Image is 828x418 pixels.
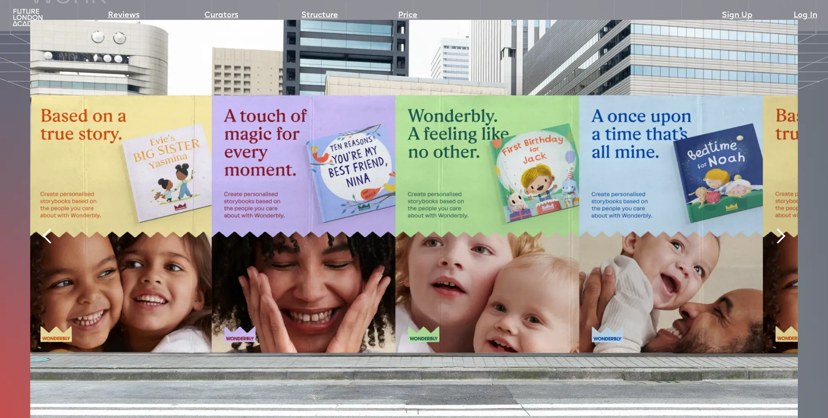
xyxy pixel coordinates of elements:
[204,9,238,22] a: Curators
[722,9,753,22] a: Sign Up
[108,9,140,22] a: Reviews
[301,9,338,22] a: Structure
[793,9,817,22] a: Log In
[398,9,417,22] a: Price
